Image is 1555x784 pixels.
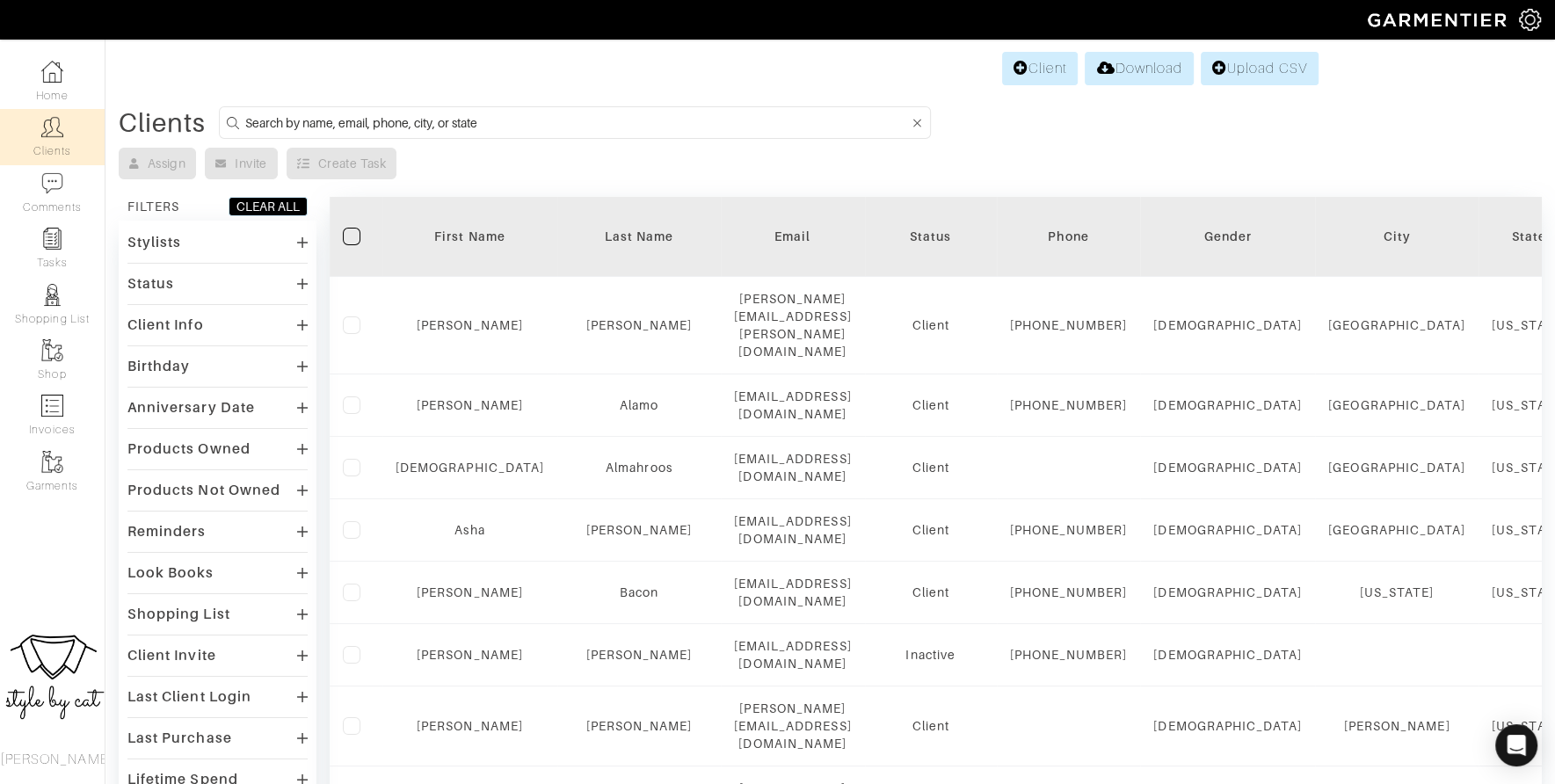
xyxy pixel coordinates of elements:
[1153,584,1302,601] div: [DEMOGRAPHIC_DATA]
[1328,228,1465,245] div: City
[1153,459,1302,476] div: [DEMOGRAPHIC_DATA]
[734,228,852,245] div: Email
[1359,4,1519,35] img: garmentier-logo-header-white-b43fb05a5012e4ada735d5af1a66efaba907eab6374d6393d1fbf88cb4ef424d.png
[865,197,997,277] th: Toggle SortBy
[41,395,63,417] img: orders-icon-0abe47150d42831381b5fb84f609e132dff9fe21cb692f30cb5eec754e2cba89.png
[127,523,206,541] div: Reminders
[41,172,63,194] img: comment-icon-a0a6a9ef722e966f86d9cbdc48e553b5cf19dbc54f86b18d962a5391bc8f6eb6.png
[734,388,852,423] div: [EMAIL_ADDRESS][DOMAIN_NAME]
[1201,52,1319,85] a: Upload CSV
[1010,396,1128,414] div: [PHONE_NUMBER]
[41,339,63,361] img: garments-icon-b7da505a4dc4fd61783c78ac3ca0ef83fa9d6f193b1c9dc38574b1d14d53ca28.png
[382,197,557,277] th: Toggle SortBy
[229,197,308,216] button: CLEAR ALL
[620,585,658,599] a: Bacon
[127,198,179,215] div: FILTERS
[1153,228,1302,245] div: Gender
[734,512,852,548] div: [EMAIL_ADDRESS][DOMAIN_NAME]
[878,646,984,664] div: Inactive
[127,399,255,417] div: Anniversary Date
[878,316,984,334] div: Client
[119,114,206,132] div: Clients
[1153,646,1302,664] div: [DEMOGRAPHIC_DATA]
[586,523,693,537] a: [PERSON_NAME]
[1519,9,1541,31] img: gear-icon-white-bd11855cb880d31180b6d7d6211b90ccbf57a29d726f0c71d8c61bd08dd39cc2.png
[1328,459,1465,476] div: [GEOGRAPHIC_DATA]
[396,461,544,475] a: [DEMOGRAPHIC_DATA]
[236,198,300,215] div: CLEAR ALL
[570,228,708,245] div: Last Name
[1010,521,1128,539] div: [PHONE_NUMBER]
[586,318,693,332] a: [PERSON_NAME]
[127,688,251,706] div: Last Client Login
[1002,52,1078,85] a: Client
[417,585,523,599] a: [PERSON_NAME]
[878,459,984,476] div: Client
[127,606,230,623] div: Shopping List
[127,358,190,375] div: Birthday
[127,275,174,293] div: Status
[734,290,852,360] div: [PERSON_NAME][EMAIL_ADDRESS][PERSON_NAME][DOMAIN_NAME]
[734,450,852,485] div: [EMAIL_ADDRESS][DOMAIN_NAME]
[417,719,523,733] a: [PERSON_NAME]
[41,116,63,138] img: clients-icon-6bae9207a08558b7cb47a8932f037763ab4055f8c8b6bfacd5dc20c3e0201464.png
[41,284,63,306] img: stylists-icon-eb353228a002819b7ec25b43dbf5f0378dd9e0616d9560372ff212230b889e62.png
[557,197,721,277] th: Toggle SortBy
[41,451,63,473] img: garments-icon-b7da505a4dc4fd61783c78ac3ca0ef83fa9d6f193b1c9dc38574b1d14d53ca28.png
[878,717,984,735] div: Client
[127,440,251,458] div: Products Owned
[878,521,984,539] div: Client
[878,396,984,414] div: Client
[1328,396,1465,414] div: [GEOGRAPHIC_DATA]
[1495,724,1537,766] div: Open Intercom Messenger
[734,575,852,610] div: [EMAIL_ADDRESS][DOMAIN_NAME]
[41,61,63,83] img: dashboard-icon-dbcd8f5a0b271acd01030246c82b418ddd0df26cd7fceb0bd07c9910d44c42f6.png
[586,648,693,662] a: [PERSON_NAME]
[1328,316,1465,334] div: [GEOGRAPHIC_DATA]
[417,398,523,412] a: [PERSON_NAME]
[606,461,672,475] a: Almahroos
[734,637,852,672] div: [EMAIL_ADDRESS][DOMAIN_NAME]
[1153,316,1302,334] div: [DEMOGRAPHIC_DATA]
[586,719,693,733] a: [PERSON_NAME]
[1153,717,1302,735] div: [DEMOGRAPHIC_DATA]
[127,482,280,499] div: Products Not Owned
[41,228,63,250] img: reminder-icon-8004d30b9f0a5d33ae49ab947aed9ed385cf756f9e5892f1edd6e32f2345188e.png
[1010,316,1128,334] div: [PHONE_NUMBER]
[1328,521,1465,539] div: [GEOGRAPHIC_DATA]
[417,648,523,662] a: [PERSON_NAME]
[734,700,852,752] div: [PERSON_NAME][EMAIL_ADDRESS][DOMAIN_NAME]
[1153,521,1302,539] div: [DEMOGRAPHIC_DATA]
[127,730,232,747] div: Last Purchase
[1328,584,1465,601] div: [US_STATE]
[1010,584,1128,601] div: [PHONE_NUMBER]
[1010,228,1128,245] div: Phone
[454,523,484,537] a: Asha
[245,112,909,134] input: Search by name, email, phone, city, or state
[396,228,544,245] div: First Name
[1153,396,1302,414] div: [DEMOGRAPHIC_DATA]
[127,564,214,582] div: Look Books
[878,584,984,601] div: Client
[1140,197,1315,277] th: Toggle SortBy
[1010,646,1128,664] div: [PHONE_NUMBER]
[127,647,216,664] div: Client Invite
[417,318,523,332] a: [PERSON_NAME]
[127,234,181,251] div: Stylists
[878,228,984,245] div: Status
[127,316,204,334] div: Client Info
[620,398,658,412] a: Alamo
[1328,717,1465,735] div: [PERSON_NAME]
[1085,52,1193,85] a: Download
